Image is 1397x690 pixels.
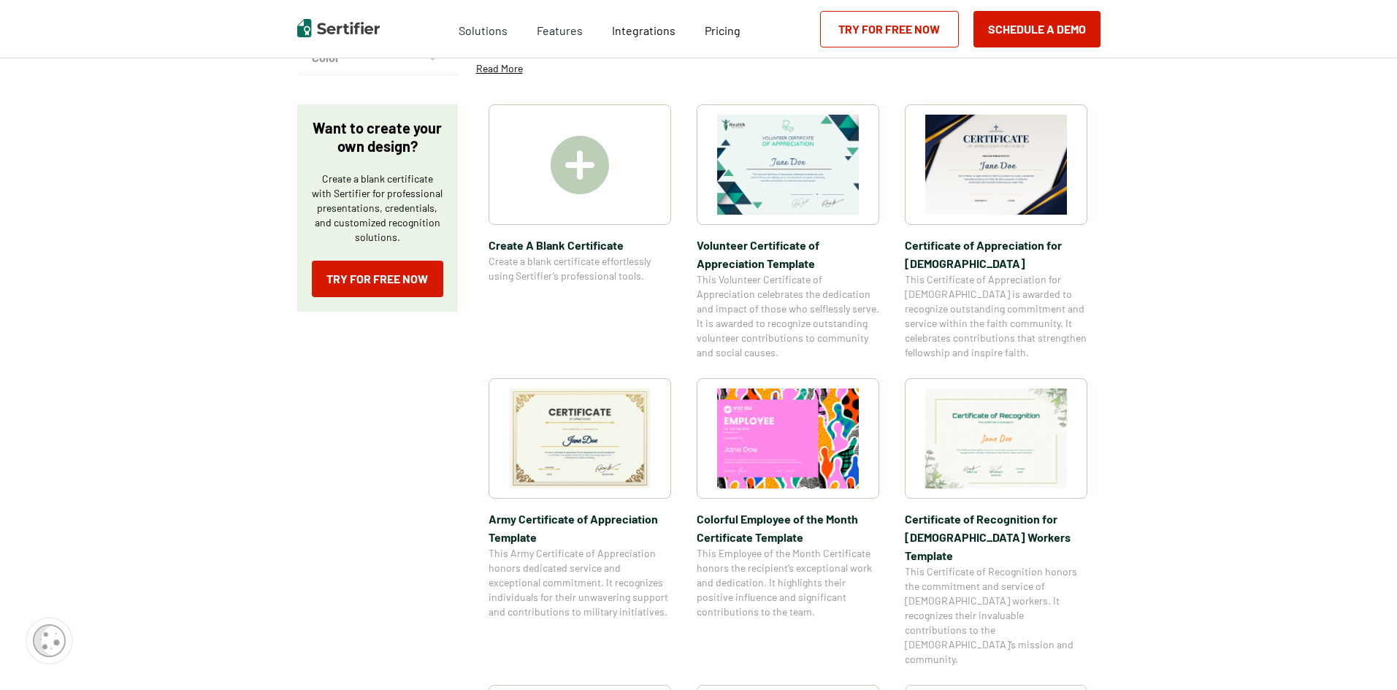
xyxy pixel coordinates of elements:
[905,236,1087,272] span: Certificate of Appreciation for [DEMOGRAPHIC_DATA]​
[489,510,671,546] span: Army Certificate of Appreciation​ Template
[820,11,959,47] a: Try for Free Now
[612,23,675,37] span: Integrations
[297,19,380,37] img: Sertifier | Digital Credentialing Platform
[973,11,1101,47] button: Schedule a Demo
[717,388,859,488] img: Colorful Employee of the Month Certificate Template
[489,254,671,283] span: Create a blank certificate effortlessly using Sertifier’s professional tools.
[697,510,879,546] span: Colorful Employee of the Month Certificate Template
[312,119,443,156] p: Want to create your own design?
[925,115,1067,215] img: Certificate of Appreciation for Church​
[705,23,740,37] span: Pricing
[697,378,879,667] a: Colorful Employee of the Month Certificate TemplateColorful Employee of the Month Certificate Tem...
[925,388,1067,488] img: Certificate of Recognition for Church Workers Template
[905,510,1087,564] span: Certificate of Recognition for [DEMOGRAPHIC_DATA] Workers Template
[1324,620,1397,690] iframe: Chat Widget
[697,104,879,360] a: Volunteer Certificate of Appreciation TemplateVolunteer Certificate of Appreciation TemplateThis ...
[717,115,859,215] img: Volunteer Certificate of Appreciation Template
[905,272,1087,360] span: This Certificate of Appreciation for [DEMOGRAPHIC_DATA] is awarded to recognize outstanding commi...
[33,624,66,657] img: Cookie Popup Icon
[905,104,1087,360] a: Certificate of Appreciation for Church​Certificate of Appreciation for [DEMOGRAPHIC_DATA]​This Ce...
[459,20,508,38] span: Solutions
[705,20,740,38] a: Pricing
[537,20,583,38] span: Features
[476,61,523,76] p: Read More
[612,20,675,38] a: Integrations
[905,378,1087,667] a: Certificate of Recognition for Church Workers TemplateCertificate of Recognition for [DEMOGRAPHIC...
[697,272,879,360] span: This Volunteer Certificate of Appreciation celebrates the dedication and impact of those who self...
[489,378,671,667] a: Army Certificate of Appreciation​ TemplateArmy Certificate of Appreciation​ TemplateThis Army Cer...
[312,172,443,245] p: Create a blank certificate with Sertifier for professional presentations, credentials, and custom...
[697,236,879,272] span: Volunteer Certificate of Appreciation Template
[312,261,443,297] a: Try for Free Now
[697,546,879,619] span: This Employee of the Month Certificate honors the recipient’s exceptional work and dedication. It...
[551,136,609,194] img: Create A Blank Certificate
[489,546,671,619] span: This Army Certificate of Appreciation honors dedicated service and exceptional commitment. It rec...
[905,564,1087,667] span: This Certificate of Recognition honors the commitment and service of [DEMOGRAPHIC_DATA] workers. ...
[489,236,671,254] span: Create A Blank Certificate
[509,388,651,488] img: Army Certificate of Appreciation​ Template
